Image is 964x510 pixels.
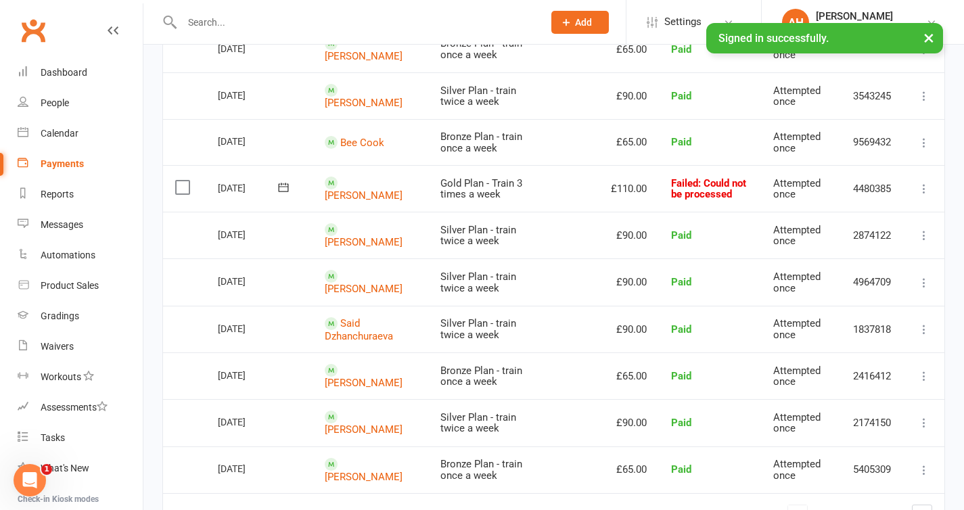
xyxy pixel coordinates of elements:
[917,23,941,52] button: ×
[325,283,403,295] a: [PERSON_NAME]
[218,224,280,245] div: [DATE]
[41,371,81,382] div: Workouts
[18,210,143,240] a: Messages
[671,370,691,382] span: Paid
[440,411,516,435] span: Silver Plan - train twice a week
[218,458,280,479] div: [DATE]
[41,128,78,139] div: Calendar
[816,22,893,34] div: The Judo Factory
[325,189,403,202] a: [PERSON_NAME]
[841,165,904,212] td: 4480385
[18,88,143,118] a: People
[18,331,143,362] a: Waivers
[218,271,280,292] div: [DATE]
[599,446,659,493] td: £65.00
[18,118,143,149] a: Calendar
[41,189,74,200] div: Reports
[773,458,821,482] span: Attempted once
[41,280,99,291] div: Product Sales
[718,32,829,45] span: Signed in successfully.
[671,177,746,201] span: Failed
[18,423,143,453] a: Tasks
[325,423,403,436] a: [PERSON_NAME]
[599,165,659,212] td: £110.00
[782,9,809,36] div: AH
[440,271,516,294] span: Silver Plan - train twice a week
[41,310,79,321] div: Gradings
[671,463,691,476] span: Paid
[41,97,69,108] div: People
[218,365,280,386] div: [DATE]
[18,149,143,179] a: Payments
[178,13,534,32] input: Search...
[218,318,280,339] div: [DATE]
[18,179,143,210] a: Reports
[599,306,659,352] td: £90.00
[41,158,84,169] div: Payments
[773,131,821,154] span: Attempted once
[18,453,143,484] a: What's New
[440,177,522,201] span: Gold Plan - Train 3 times a week
[671,177,746,201] span: : Could not be processed
[340,136,384,148] a: Bee Cook
[599,352,659,399] td: £65.00
[325,97,403,109] a: [PERSON_NAME]
[440,224,516,248] span: Silver Plan - train twice a week
[41,67,87,78] div: Dashboard
[18,392,143,423] a: Assessments
[440,458,522,482] span: Bronze Plan - train once a week
[841,212,904,258] td: 2874122
[18,240,143,271] a: Automations
[41,432,65,443] div: Tasks
[671,323,691,335] span: Paid
[41,464,52,475] span: 1
[773,317,821,341] span: Attempted once
[41,219,83,230] div: Messages
[440,317,516,341] span: Silver Plan - train twice a week
[773,224,821,248] span: Attempted once
[218,131,280,152] div: [DATE]
[18,57,143,88] a: Dashboard
[599,212,659,258] td: £90.00
[773,177,821,201] span: Attempted once
[773,85,821,108] span: Attempted once
[14,464,46,496] iframe: Intercom live chat
[18,362,143,392] a: Workouts
[841,72,904,119] td: 3543245
[841,399,904,446] td: 2174150
[41,341,74,352] div: Waivers
[599,258,659,305] td: £90.00
[841,119,904,165] td: 9569432
[841,306,904,352] td: 1837818
[325,470,403,482] a: [PERSON_NAME]
[218,411,280,432] div: [DATE]
[773,411,821,435] span: Attempted once
[671,276,691,288] span: Paid
[218,177,280,198] div: [DATE]
[18,271,143,301] a: Product Sales
[671,229,691,241] span: Paid
[841,352,904,399] td: 2416412
[841,258,904,305] td: 4964709
[599,399,659,446] td: £90.00
[218,85,280,106] div: [DATE]
[18,301,143,331] a: Gradings
[551,11,609,34] button: Add
[671,136,691,148] span: Paid
[664,7,702,37] span: Settings
[440,85,516,108] span: Silver Plan - train twice a week
[16,14,50,47] a: Clubworx
[325,236,403,248] a: [PERSON_NAME]
[41,463,89,473] div: What's New
[773,365,821,388] span: Attempted once
[41,402,108,413] div: Assessments
[325,317,393,342] a: Said Dzhanchuraeva
[671,90,691,102] span: Paid
[440,131,522,154] span: Bronze Plan - train once a week
[816,10,893,22] div: [PERSON_NAME]
[773,271,821,294] span: Attempted once
[440,365,522,388] span: Bronze Plan - train once a week
[575,17,592,28] span: Add
[599,72,659,119] td: £90.00
[41,250,95,260] div: Automations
